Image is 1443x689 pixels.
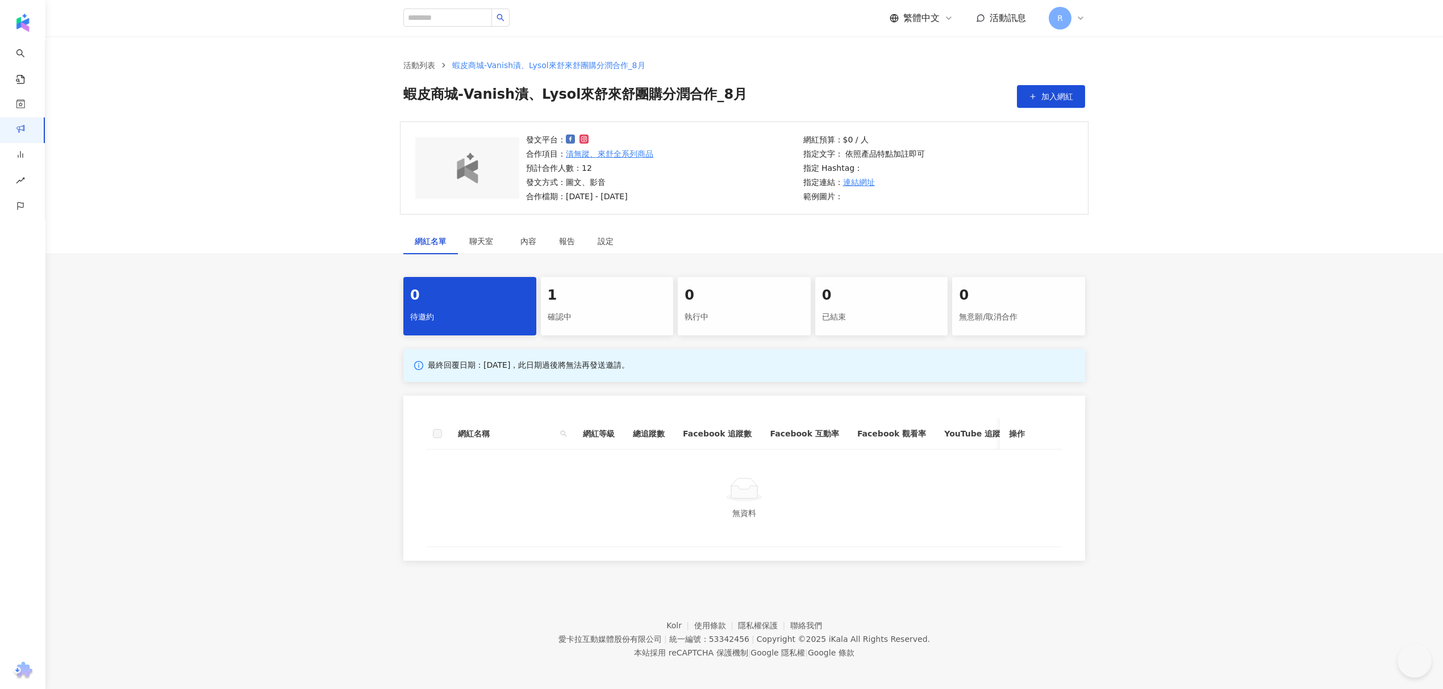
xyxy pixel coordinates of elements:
[1057,12,1063,24] span: R
[666,621,694,630] a: Kolr
[574,418,624,449] th: 網紅等級
[526,148,653,160] p: 合作項目：
[520,235,536,247] div: 內容
[598,235,614,247] div: 設定
[526,162,653,174] p: 預計合作人數：12
[410,286,529,305] div: 0
[469,237,498,245] span: 聊天室
[526,176,653,188] p: 發文方式：圖文、影音
[803,148,925,160] p: 指定文字： 依照產品特點加註即可
[803,162,925,174] p: 指定 Hashtag：
[959,308,1078,327] div: 無意願/取消合作
[664,635,667,644] span: |
[803,190,925,203] p: 範例圖片：
[497,14,504,22] span: search
[674,418,761,449] th: Facebook 追蹤數
[452,61,645,70] span: 蝦皮商城-Vanish漬、Lysol來舒來舒團購分潤合作_8月
[808,648,854,657] a: Google 條款
[843,176,875,188] a: 連結網址
[1017,85,1085,108] button: 加入網紅
[458,427,556,440] span: 網紅名稱
[634,646,854,659] span: 本站採用 reCAPTCHA 保護機制
[1041,92,1073,101] span: 加入網紅
[805,648,808,657] span: |
[959,286,1078,305] div: 0
[829,635,848,644] a: iKala
[566,148,653,160] a: 漬無蹤、來舒全系列商品
[548,308,667,327] div: 確認中
[685,286,804,305] div: 0
[748,648,751,657] span: |
[822,286,941,305] div: 0
[441,153,494,183] img: logo
[694,621,739,630] a: 使用條款
[669,635,749,644] div: 統一編號：53342456
[403,85,747,108] span: 蝦皮商城-Vanish漬、Lysol來舒來舒團購分潤合作_8月
[1398,644,1432,678] iframe: Help Scout Beacon - Open
[548,286,667,305] div: 1
[560,430,567,437] span: search
[558,425,569,442] span: search
[412,359,425,372] span: info-circle
[410,308,529,327] div: 待邀約
[12,662,34,680] img: chrome extension
[738,621,790,630] a: 隱私權保護
[14,14,32,32] img: logo icon
[803,133,925,146] p: 網紅預算：$0 / 人
[1000,418,1062,449] th: 操作
[558,635,662,644] div: 愛卡拉互動媒體股份有限公司
[752,635,754,644] span: |
[822,308,941,327] div: 已結束
[526,190,653,203] p: 合作檔期：[DATE] - [DATE]
[415,235,447,247] div: 網紅名單
[624,418,674,449] th: 總追蹤數
[761,418,848,449] th: Facebook 互動率
[790,621,822,630] a: 聯絡我們
[440,507,1049,519] div: 無資料
[848,418,935,449] th: Facebook 觀看率
[428,360,629,371] p: 最終回覆日期：[DATE]，此日期過後將無法再發送邀請。
[16,169,25,195] span: rise
[685,308,804,327] div: 執行中
[16,41,39,85] a: search
[803,176,925,188] p: 指定連結：
[750,648,805,657] a: Google 隱私權
[526,133,653,146] p: 發文平台：
[757,635,930,644] div: Copyright © 2025 All Rights Reserved.
[903,12,940,24] span: 繁體中文
[401,59,437,72] a: 活動列表
[990,12,1026,23] span: 活動訊息
[935,418,1017,449] th: YouTube 追蹤數
[559,235,575,247] div: 報告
